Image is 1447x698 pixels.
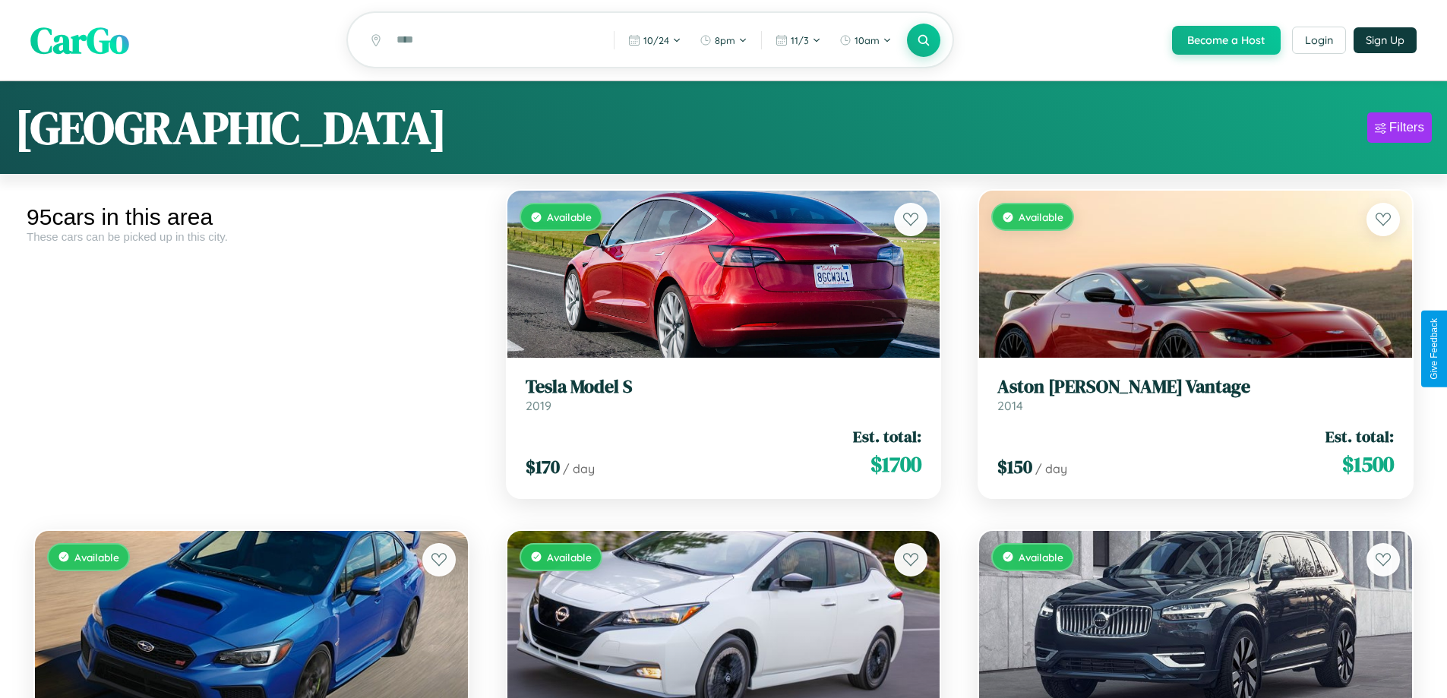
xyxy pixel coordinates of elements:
h3: Tesla Model S [526,376,922,398]
span: 2014 [997,398,1023,413]
span: $ 170 [526,454,560,479]
span: Available [1019,551,1063,564]
span: / day [1035,461,1067,476]
h3: Aston [PERSON_NAME] Vantage [997,376,1394,398]
span: Available [74,551,119,564]
span: $ 150 [997,454,1032,479]
button: Login [1292,27,1346,54]
span: CarGo [30,15,129,65]
button: 11/3 [768,28,829,52]
button: 10/24 [621,28,689,52]
h1: [GEOGRAPHIC_DATA] [15,96,447,159]
div: Filters [1389,120,1424,135]
span: $ 1700 [870,449,921,479]
a: Tesla Model S2019 [526,376,922,413]
span: Est. total: [853,425,921,447]
span: 2019 [526,398,551,413]
span: 10am [855,34,880,46]
button: Sign Up [1354,27,1417,53]
button: Become a Host [1172,26,1281,55]
span: / day [563,461,595,476]
a: Aston [PERSON_NAME] Vantage2014 [997,376,1394,413]
span: Available [1019,210,1063,223]
span: Available [547,551,592,564]
span: $ 1500 [1342,449,1394,479]
span: 10 / 24 [643,34,669,46]
span: 11 / 3 [791,34,809,46]
span: 8pm [715,34,735,46]
span: Available [547,210,592,223]
span: Est. total: [1325,425,1394,447]
button: Filters [1367,112,1432,143]
button: 8pm [692,28,755,52]
div: 95 cars in this area [27,204,476,230]
div: These cars can be picked up in this city. [27,230,476,243]
button: 10am [832,28,899,52]
div: Give Feedback [1429,318,1439,380]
